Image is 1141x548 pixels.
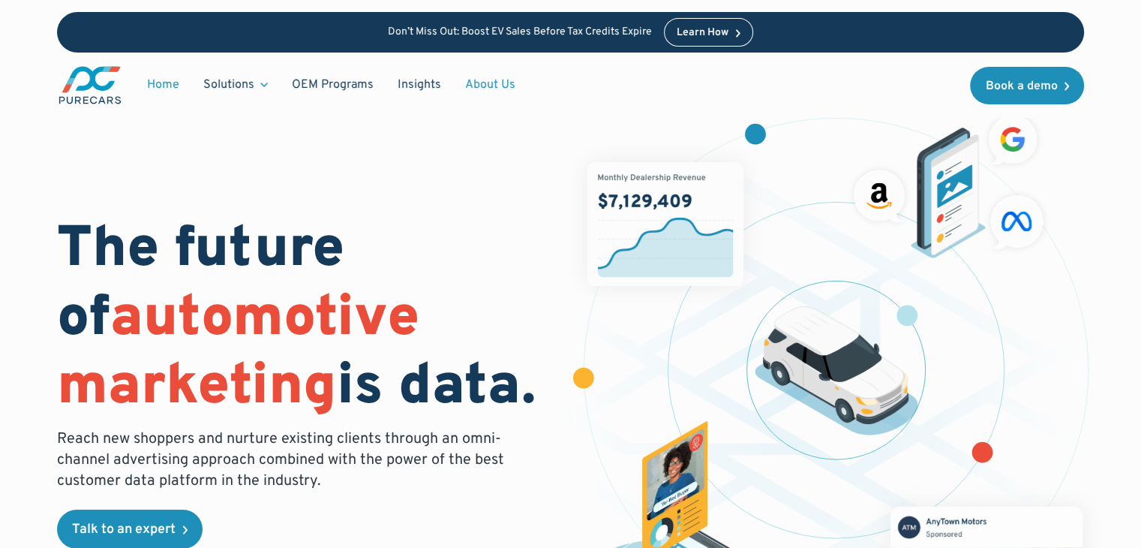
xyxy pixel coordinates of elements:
div: Book a demo [985,80,1057,92]
p: Don’t Miss Out: Boost EV Sales Before Tax Credits Expire [388,26,652,39]
p: Reach new shoppers and nurture existing clients through an omni-channel advertising approach comb... [57,429,513,492]
a: Insights [386,71,453,99]
a: About Us [453,71,527,99]
a: Learn How [664,18,753,47]
a: Home [135,71,191,99]
img: purecars logo [57,65,123,106]
a: OEM Programs [280,71,386,99]
a: main [57,65,123,106]
a: Book a demo [970,67,1084,104]
h1: The future of is data. [57,217,552,423]
img: chart showing monthly dealership revenue of $7m [587,162,743,286]
img: ads on social media and advertising partners [846,108,1050,258]
div: Solutions [203,77,254,93]
img: illustration of a vehicle [755,306,918,435]
div: Solutions [191,71,280,99]
span: automotive marketing [57,284,419,424]
div: Learn How [677,28,728,38]
div: Talk to an expert [72,523,176,537]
